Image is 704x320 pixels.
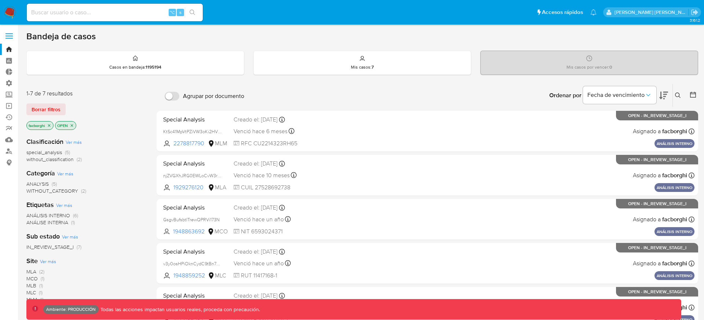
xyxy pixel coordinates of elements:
a: Notificaciones [590,9,597,15]
p: Ambiente: PRODUCCIÓN [46,308,96,311]
p: facundoagustin.borghi@mercadolibre.com [615,9,689,16]
span: Accesos rápidos [542,8,583,16]
span: ⌥ [169,9,175,16]
p: Todas las acciones impactan usuarios reales, proceda con precaución. [99,306,260,313]
input: Buscar usuario o caso... [27,8,203,17]
button: search-icon [185,7,200,18]
span: s [179,9,181,16]
a: Salir [691,8,698,16]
